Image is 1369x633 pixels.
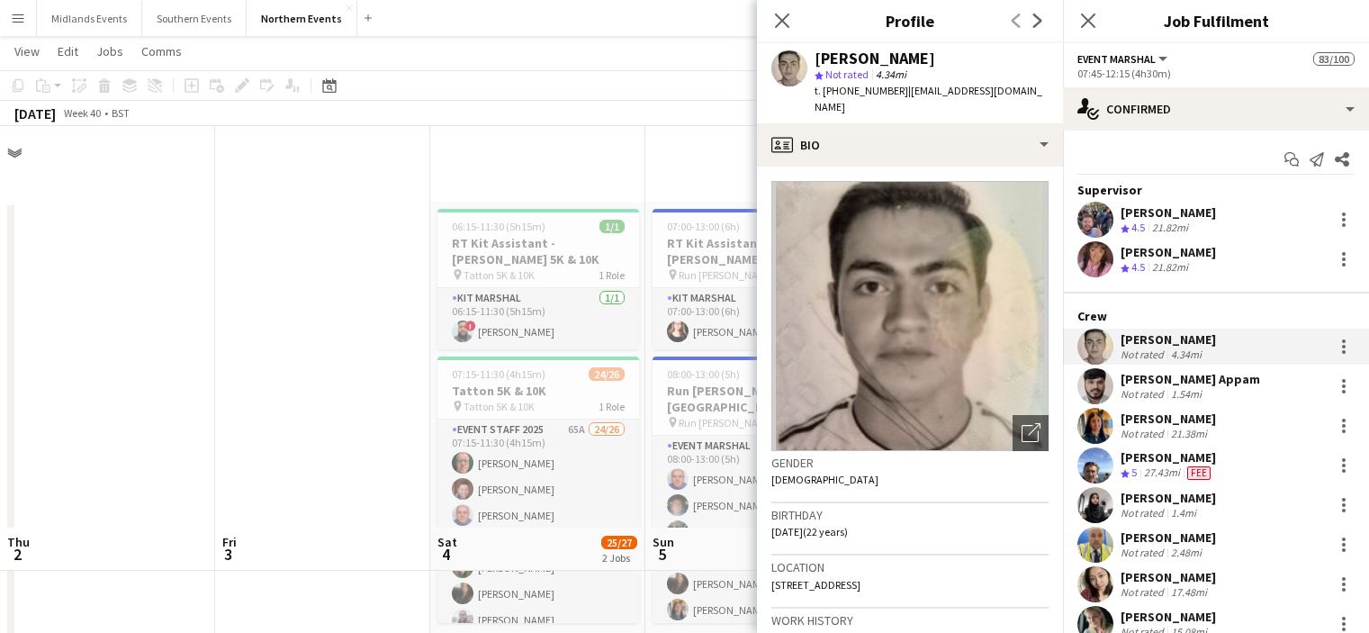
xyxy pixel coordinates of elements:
[1167,585,1211,599] div: 17.48mi
[599,268,625,282] span: 1 Role
[50,40,86,63] a: Edit
[771,181,1049,451] img: Crew avatar or photo
[771,578,860,592] span: [STREET_ADDRESS]
[1140,466,1184,481] div: 27.43mi
[437,235,639,267] h3: RT Kit Assistant - [PERSON_NAME] 5K & 10K
[112,106,130,120] div: BST
[1121,331,1216,348] div: [PERSON_NAME]
[220,544,237,565] span: 3
[1184,466,1214,481] div: Crew has different fees then in role
[1121,546,1167,559] div: Not rated
[5,544,30,565] span: 2
[464,400,535,413] span: Tatton 5K & 10K
[771,559,1049,575] h3: Location
[1063,87,1369,131] div: Confirmed
[653,534,674,550] span: Sun
[1121,348,1167,361] div: Not rated
[59,106,104,120] span: Week 40
[1077,52,1170,66] button: Event Marshal
[1121,529,1216,546] div: [PERSON_NAME]
[58,43,78,59] span: Edit
[1121,609,1216,625] div: [PERSON_NAME]
[679,416,814,430] span: Run [PERSON_NAME][GEOGRAPHIC_DATA]
[1121,490,1216,506] div: [PERSON_NAME]
[771,473,878,486] span: [DEMOGRAPHIC_DATA]
[437,357,639,623] app-job-card: 07:15-11:30 (4h15m)24/26Tatton 5K & 10K Tatton 5K & 10K1 RoleEvent Staff 202565A24/2607:15-11:30 ...
[1077,52,1156,66] span: Event Marshal
[650,544,674,565] span: 5
[1121,569,1216,585] div: [PERSON_NAME]
[7,534,30,550] span: Thu
[667,220,740,233] span: 07:00-13:00 (6h)
[653,209,854,349] app-job-card: 07:00-13:00 (6h)1/1RT Kit Assistant - Run [PERSON_NAME][GEOGRAPHIC_DATA] Run [PERSON_NAME][GEOGRA...
[464,268,535,282] span: Tatton 5K & 10K
[653,383,854,415] h3: Run [PERSON_NAME][GEOGRAPHIC_DATA]
[1063,182,1369,198] div: Supervisor
[1148,260,1192,276] div: 21.82mi
[14,43,40,59] span: View
[1121,449,1216,466] div: [PERSON_NAME]
[465,321,476,331] span: !
[1121,371,1260,387] div: [PERSON_NAME] Appam
[1167,506,1200,520] div: 1.4mi
[437,534,457,550] span: Sat
[1131,260,1145,274] span: 4.5
[452,220,545,233] span: 06:15-11:30 (5h15m)
[1121,387,1167,401] div: Not rated
[815,50,935,67] div: [PERSON_NAME]
[1167,387,1205,401] div: 1.54mi
[1121,204,1216,221] div: [PERSON_NAME]
[771,525,848,538] span: [DATE] (22 years)
[1148,221,1192,236] div: 21.82mi
[437,288,639,349] app-card-role: Kit Marshal1/106:15-11:30 (5h15m)![PERSON_NAME]
[1187,466,1211,480] span: Fee
[653,357,854,623] app-job-card: 08:00-13:00 (5h)35/40Run [PERSON_NAME][GEOGRAPHIC_DATA] Run [PERSON_NAME][GEOGRAPHIC_DATA]1 RoleE...
[1063,308,1369,324] div: Crew
[653,235,854,267] h3: RT Kit Assistant - Run [PERSON_NAME][GEOGRAPHIC_DATA]
[142,1,247,36] button: Southern Events
[771,455,1049,471] h3: Gender
[1121,411,1216,427] div: [PERSON_NAME]
[247,1,357,36] button: Northern Events
[437,383,639,399] h3: Tatton 5K & 10K
[599,400,625,413] span: 1 Role
[452,367,545,381] span: 07:15-11:30 (4h15m)
[89,40,131,63] a: Jobs
[1121,585,1167,599] div: Not rated
[757,123,1063,167] div: Bio
[7,40,47,63] a: View
[222,534,237,550] span: Fri
[435,544,457,565] span: 4
[589,367,625,381] span: 24/26
[1131,466,1137,479] span: 5
[1121,244,1216,260] div: [PERSON_NAME]
[1167,427,1211,440] div: 21.38mi
[601,536,637,549] span: 25/27
[815,84,908,97] span: t. [PHONE_NUMBER]
[757,9,1063,32] h3: Profile
[679,268,814,282] span: Run [PERSON_NAME][GEOGRAPHIC_DATA]
[771,612,1049,628] h3: Work history
[14,104,56,122] div: [DATE]
[599,220,625,233] span: 1/1
[1013,415,1049,451] div: Open photos pop-in
[1313,52,1355,66] span: 83/100
[815,84,1042,113] span: | [EMAIL_ADDRESS][DOMAIN_NAME]
[602,551,636,565] div: 2 Jobs
[771,507,1049,523] h3: Birthday
[37,1,142,36] button: Midlands Events
[1167,348,1205,361] div: 4.34mi
[134,40,189,63] a: Comms
[1077,67,1355,80] div: 07:45-12:15 (4h30m)
[825,68,869,81] span: Not rated
[653,288,854,349] app-card-role: Kit Marshal1/107:00-13:00 (6h)[PERSON_NAME]
[872,68,910,81] span: 4.34mi
[1121,427,1167,440] div: Not rated
[141,43,182,59] span: Comms
[1167,546,1205,559] div: 2.48mi
[437,209,639,349] app-job-card: 06:15-11:30 (5h15m)1/1RT Kit Assistant - [PERSON_NAME] 5K & 10K Tatton 5K & 10K1 RoleKit Marshal1...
